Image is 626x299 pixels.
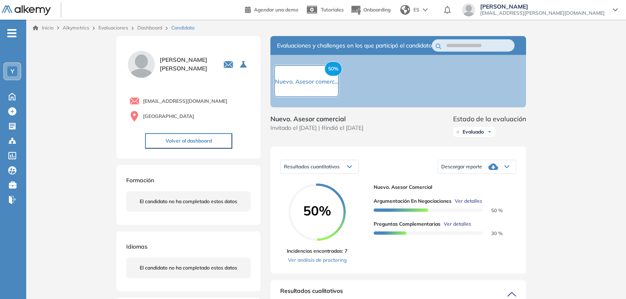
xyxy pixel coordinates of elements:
span: Candidato [171,24,195,32]
span: ES [413,6,420,14]
span: Ver detalles [444,220,471,228]
span: Preguntas complementarias [374,220,440,228]
a: Ver análisis de proctoring [287,256,347,264]
span: Resultados cuantitativos [284,163,340,170]
button: Ver detalles [451,197,482,205]
a: Evaluaciones [98,25,128,31]
span: Nuevo. Asesor comercial [270,114,363,124]
span: El candidato no ha completado estos datos [140,264,237,272]
span: 30 % [481,230,503,236]
span: Incidencias encontradas: 7 [287,247,347,255]
img: PROFILE_MENU_LOGO_USER [126,49,156,79]
i: - [7,32,16,34]
span: 50 % [481,207,503,213]
span: [EMAIL_ADDRESS][DOMAIN_NAME] [143,97,227,105]
a: Agendar una demo [245,4,298,14]
span: Ver detalles [455,197,482,205]
span: Argumentación en negociaciones [374,197,451,205]
span: Formación [126,177,154,184]
span: 50% [324,61,342,76]
span: Y [11,68,14,75]
img: Ícono de flecha [487,129,492,134]
span: Alkymetrics [63,25,89,31]
span: Idiomas [126,243,147,250]
div: Widget de chat [585,260,626,299]
button: Ver detalles [440,220,471,228]
span: Descargar reporte [441,163,482,170]
span: Estado de la evaluación [453,114,526,124]
span: [PERSON_NAME] [PERSON_NAME] [160,56,213,73]
a: Dashboard [137,25,162,31]
iframe: Chat Widget [585,260,626,299]
span: Nuevo. Asesor comercial [374,183,510,191]
button: Onboarding [350,1,390,19]
span: Invitado el [DATE] | Rindió el [DATE] [270,124,363,132]
span: Nuevo. Asesor comerc... [275,78,338,85]
a: Inicio [33,24,54,32]
button: Volver al dashboard [145,133,232,149]
span: Evaluaciones y challenges en los que participó el candidato [277,41,432,50]
span: Evaluado [463,129,484,135]
img: Logo [2,5,51,16]
span: Agendar una demo [254,7,298,13]
span: [GEOGRAPHIC_DATA] [143,113,194,120]
img: arrow [423,8,428,11]
span: El candidato no ha completado estos datos [140,198,237,205]
span: Tutoriales [321,7,344,13]
img: world [400,5,410,15]
span: Onboarding [363,7,390,13]
span: [EMAIL_ADDRESS][PERSON_NAME][DOMAIN_NAME] [480,10,605,16]
span: [PERSON_NAME] [480,3,605,10]
span: 50% [288,204,346,217]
